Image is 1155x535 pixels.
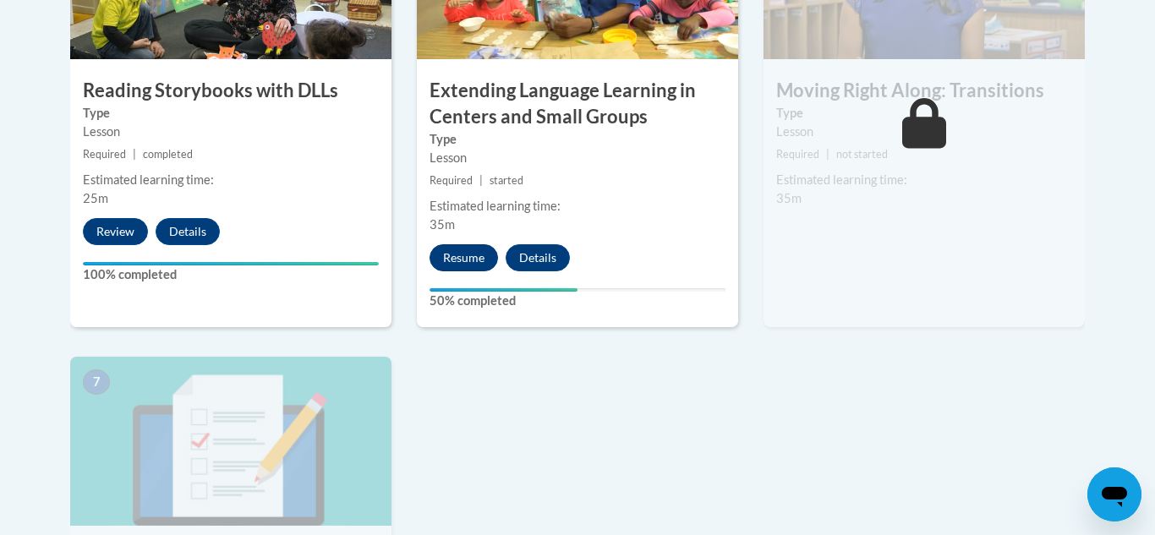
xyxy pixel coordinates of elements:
div: Estimated learning time: [430,197,725,216]
button: Resume [430,244,498,271]
label: 50% completed [430,292,725,310]
div: Lesson [430,149,725,167]
span: | [133,148,136,161]
label: Type [776,104,1072,123]
span: 35m [776,191,802,205]
span: Required [776,148,819,161]
label: Type [430,130,725,149]
span: 25m [83,191,108,205]
button: Details [506,244,570,271]
h3: Reading Storybooks with DLLs [70,78,391,104]
div: Your progress [430,288,577,292]
h3: Extending Language Learning in Centers and Small Groups [417,78,738,130]
label: Type [83,104,379,123]
div: Lesson [776,123,1072,141]
span: Required [83,148,126,161]
h3: Moving Right Along: Transitions [764,78,1085,104]
img: Course Image [70,357,391,526]
iframe: Button to launch messaging window [1087,467,1141,521]
label: 100% completed [83,265,379,284]
span: 35m [430,217,455,232]
button: Review [83,218,148,245]
div: Your progress [83,262,379,265]
div: Estimated learning time: [776,171,1072,189]
span: | [826,148,829,161]
span: Required [430,174,473,187]
div: Lesson [83,123,379,141]
span: not started [836,148,888,161]
span: | [479,174,483,187]
span: 7 [83,369,110,395]
span: completed [143,148,193,161]
div: Estimated learning time: [83,171,379,189]
button: Details [156,218,220,245]
span: started [490,174,523,187]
